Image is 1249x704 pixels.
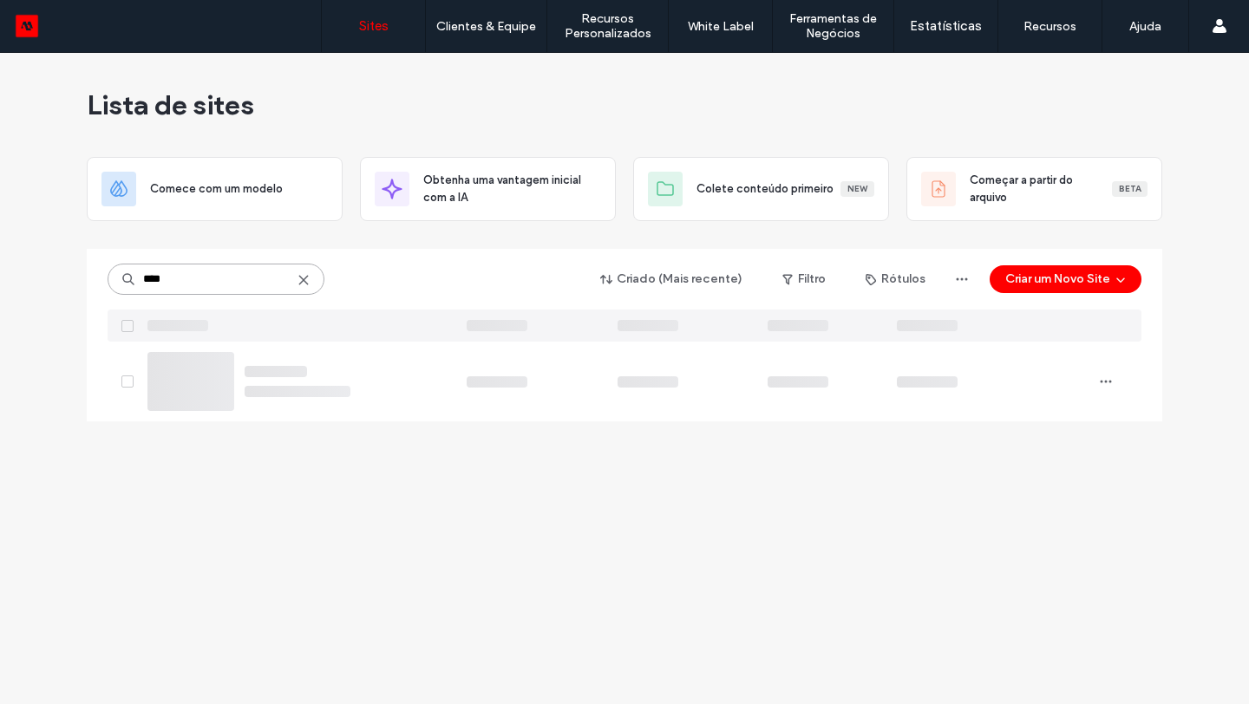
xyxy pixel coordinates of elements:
label: Ajuda [1129,19,1161,34]
button: Filtro [765,265,843,293]
label: Clientes & Equipe [436,19,536,34]
span: Comece com um modelo [150,180,283,198]
span: Colete conteúdo primeiro [696,180,834,198]
label: Sites [359,18,389,34]
div: Obtenha uma vantagem inicial com a IA [360,157,616,221]
label: Estatísticas [910,18,982,34]
div: Começar a partir do arquivoBeta [906,157,1162,221]
div: Comece com um modelo [87,157,343,221]
label: Recursos [1023,19,1076,34]
span: Obtenha uma vantagem inicial com a IA [423,172,601,206]
span: Lista de sites [87,88,254,122]
button: Criar um Novo Site [990,265,1141,293]
button: Criado (Mais recente) [585,265,758,293]
label: Ferramentas de Negócios [773,11,893,41]
label: White Label [688,19,754,34]
span: Começar a partir do arquivo [970,172,1112,206]
div: New [840,181,874,197]
label: Recursos Personalizados [547,11,668,41]
div: Colete conteúdo primeiroNew [633,157,889,221]
span: Ajuda [39,12,83,28]
div: Beta [1112,181,1148,197]
button: Rótulos [850,265,941,293]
